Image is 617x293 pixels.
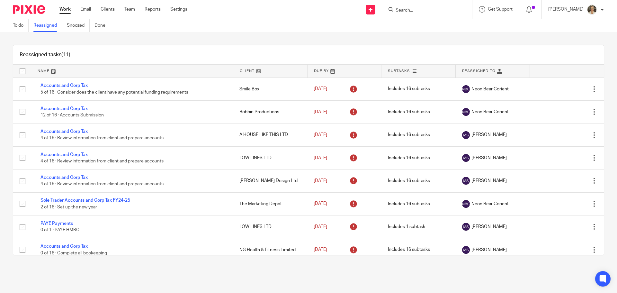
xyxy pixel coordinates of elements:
span: Includes 16 subtasks [388,248,430,252]
img: svg%3E [462,131,470,139]
img: svg%3E [462,177,470,185]
span: 12 of 16 · Accounts Submission [40,113,104,117]
a: Accounts and Corp Tax [40,152,88,157]
span: [DATE] [314,247,327,252]
span: [PERSON_NAME] [471,224,507,230]
td: Smile Box [233,78,307,100]
img: svg%3E [462,85,470,93]
img: svg%3E [462,246,470,254]
a: Accounts and Corp Tax [40,129,88,134]
span: 4 of 16 · Review information from client and prepare accounts [40,182,164,187]
span: Includes 16 subtasks [388,87,430,91]
span: Includes 16 subtasks [388,202,430,206]
a: Reports [145,6,161,13]
span: 5 of 16 · Consider does the client have any potential funding requirements [40,90,188,95]
a: Accounts and Corp Tax [40,83,88,88]
img: svg%3E [462,223,470,231]
span: 0 of 1 · PAYE HMRC [40,228,79,232]
span: (11) [61,52,70,57]
span: 2 of 16 · Set up the new year [40,205,97,209]
a: PAYE Payments [40,221,73,226]
span: [DATE] [314,156,327,160]
td: LOW LINES LTD [233,215,307,238]
a: Team [124,6,135,13]
a: To do [13,19,29,32]
a: Reassigned [33,19,62,32]
a: Accounts and Corp Tax [40,244,88,249]
td: Bobbin Productions [233,100,307,123]
span: 0 of 16 · Complete all bookeeping [40,251,107,255]
span: [DATE] [314,179,327,183]
img: Pixie [13,5,45,14]
img: svg%3E [462,154,470,162]
span: [PERSON_NAME] [471,178,507,184]
span: [DATE] [314,202,327,206]
span: Includes 16 subtasks [388,156,430,160]
span: [DATE] [314,224,327,229]
span: Neon Bear Corient [471,86,509,92]
span: [PERSON_NAME] [471,132,507,138]
a: Settings [170,6,187,13]
td: [PERSON_NAME] Design Ltd [233,169,307,192]
h1: Reassigned tasks [20,51,70,58]
img: svg%3E [462,108,470,116]
td: The Marketing Depot [233,192,307,215]
span: Subtasks [388,69,410,73]
td: A HOUSE LIKE THIS LTD [233,124,307,146]
a: Sole Trader Accounts and Corp Tax FY24-25 [40,198,130,203]
a: Email [80,6,91,13]
a: Accounts and Corp Tax [40,106,88,111]
p: [PERSON_NAME] [548,6,584,13]
a: Clients [101,6,115,13]
span: Includes 16 subtasks [388,179,430,183]
span: [DATE] [314,110,327,114]
span: [DATE] [314,87,327,91]
span: Neon Bear Corient [471,109,509,115]
td: NG Health & Fitness Limited [233,238,307,261]
span: [DATE] [314,133,327,137]
img: Pete%20with%20glasses.jpg [587,5,597,15]
img: svg%3E [462,200,470,208]
span: 4 of 16 · Review information from client and prepare accounts [40,159,164,163]
span: 4 of 16 · Review information from client and prepare accounts [40,136,164,141]
a: Work [59,6,71,13]
span: Includes 16 subtasks [388,110,430,114]
a: Done [94,19,110,32]
a: Accounts and Corp Tax [40,175,88,180]
span: [PERSON_NAME] [471,247,507,253]
input: Search [395,8,453,14]
span: Includes 16 subtasks [388,133,430,137]
span: [PERSON_NAME] [471,155,507,161]
span: Includes 1 subtask [388,224,425,229]
a: Snoozed [67,19,90,32]
span: Get Support [488,7,513,12]
td: LOW LINES LTD [233,146,307,169]
span: Neon Bear Corient [471,201,509,207]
